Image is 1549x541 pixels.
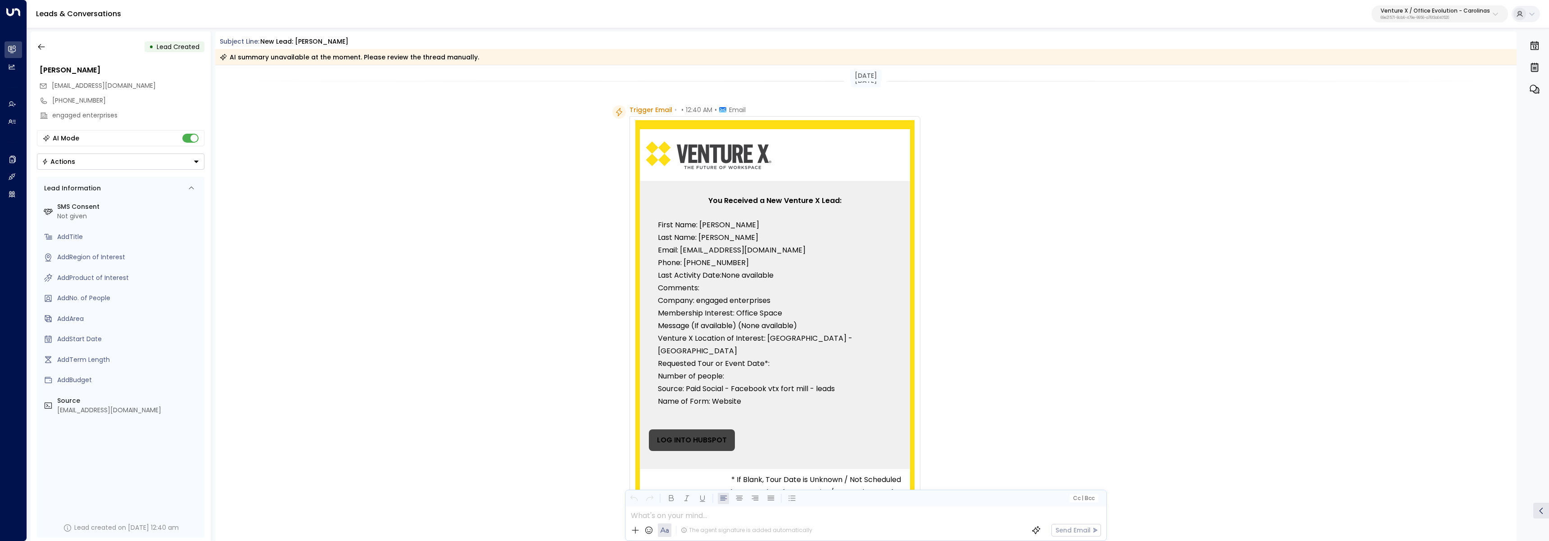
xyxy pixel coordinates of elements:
[658,195,892,206] h1: You Received a New Venture X Lead:
[157,42,199,51] span: Lead Created
[37,153,204,170] button: Actions
[658,294,892,307] p: Company: engaged enterprises
[658,282,892,294] p: Comments:
[57,406,201,415] div: [EMAIL_ADDRESS][DOMAIN_NAME]
[36,9,121,19] a: Leads & Conversations
[640,138,775,172] img: VTX_Logo_Horizontal_Yellow_Gray
[644,493,655,504] button: Redo
[41,184,101,193] div: Lead Information
[658,269,892,282] p: Last Activity Date:None available
[1069,494,1098,503] button: Cc|Bcc
[220,37,259,46] span: Subject Line:
[658,370,892,383] p: Number of people:
[57,293,201,303] div: AddNo. of People
[149,39,154,55] div: •
[658,231,892,244] p: Last Name: [PERSON_NAME]
[42,158,75,166] div: Actions
[1082,495,1083,501] span: |
[57,202,201,212] label: SMS Consent
[658,219,892,231] p: First Name: [PERSON_NAME]
[1073,495,1094,501] span: Cc Bcc
[1381,16,1490,20] p: 69e21571-8cb6-479e-9956-a76f3a040520
[57,334,201,344] div: AddStart Date
[658,244,892,257] p: Email: [EMAIL_ADDRESS][DOMAIN_NAME]
[658,332,892,357] p: Venture X Location of Interest: [GEOGRAPHIC_DATA] - [GEOGRAPHIC_DATA]
[57,314,201,324] div: AddArea
[260,37,349,46] div: New Lead: [PERSON_NAME]
[220,53,479,62] div: AI summary unavailable at the moment. Please review the thread manually.
[57,212,201,221] div: Not given
[649,429,735,451] a: LOG INTO HUBSPOT
[1372,5,1508,23] button: Venture X / Office Evolution - Carolinas69e21571-8cb6-479e-9956-a76f3a040520
[658,383,892,395] p: Source: Paid Social - Facebook vtx fort mill - leads
[52,111,204,120] div: engaged enterprises
[57,232,201,242] div: AddTitle
[681,526,812,534] div: The agent signature is added automatically
[57,396,201,406] label: Source
[658,307,892,320] p: Membership Interest: Office Space
[715,105,717,114] span: •
[57,355,201,365] div: AddTerm Length
[40,65,204,76] div: [PERSON_NAME]
[57,252,201,262] div: AddRegion of Interest
[658,395,892,408] p: Name of Form: Website
[681,105,684,114] span: •
[658,320,892,332] p: Message (If available) (None available)
[628,493,639,504] button: Undo
[74,523,179,532] div: Lead created on [DATE] 12:40 am
[57,273,201,283] div: AddProduct of Interest
[657,435,727,445] strong: LOG INTO HUBSPOT
[57,375,201,385] div: AddBudget
[52,81,156,90] span: newestemail1979@gmail.com
[675,105,677,114] span: •
[52,96,204,105] div: [PHONE_NUMBER]
[658,257,892,269] p: Phone: [PHONE_NUMBER]
[52,81,156,90] span: [EMAIL_ADDRESS][DOMAIN_NAME]
[649,473,901,511] h2: * If Blank, Tour Date is Unknown / Not Scheduled Note, Date may be Event date for a meeting/event...
[1381,8,1490,14] p: Venture X / Office Evolution - Carolinas
[850,70,882,81] div: [DATE]
[686,105,712,114] span: 12:40 AM
[630,105,672,114] span: Trigger Email
[37,153,204,170] div: Button group with a nested menu
[658,357,892,370] p: Requested Tour or Event Date*:
[729,105,746,114] span: Email
[53,134,79,143] div: AI Mode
